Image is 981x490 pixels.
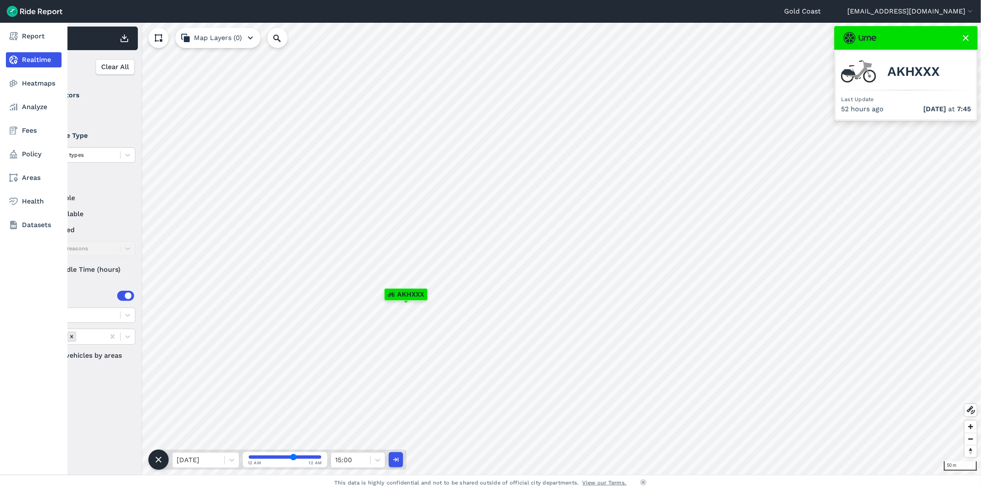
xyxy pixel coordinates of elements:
[6,170,62,185] a: Areas
[6,123,62,138] a: Fees
[31,54,138,80] div: Filter
[34,262,135,277] div: Idle Time (hours)
[46,291,134,301] div: Areas
[6,29,62,44] a: Report
[34,169,134,193] summary: Status
[267,28,301,48] input: Search Location or Vehicles
[844,32,876,44] img: Lime
[6,99,62,115] a: Analyze
[583,479,627,487] a: View our Terms.
[34,107,135,117] label: Lime
[96,59,134,75] button: Clear All
[34,284,134,308] summary: Areas
[34,124,134,147] summary: Vehicle Type
[841,60,876,83] img: Lime ebike
[67,331,76,342] div: Remove Areas (45)
[841,96,874,102] span: Last Update
[101,62,129,72] span: Clear All
[784,6,821,16] a: Gold Coast
[957,105,971,113] span: 7:45
[847,6,974,16] button: [EMAIL_ADDRESS][DOMAIN_NAME]
[944,461,977,471] div: 50 m
[34,83,134,107] summary: Operators
[248,460,261,466] span: 12 AM
[841,104,971,114] div: 52 hours ago
[175,28,261,48] button: Map Layers (0)
[923,105,946,113] span: [DATE]
[965,433,977,445] button: Zoom out
[34,193,135,203] label: available
[34,225,135,235] label: reserved
[6,194,62,209] a: Health
[965,420,977,433] button: Zoom in
[6,147,62,162] a: Policy
[27,23,981,475] canvas: Map
[7,6,62,17] img: Ride Report
[965,445,977,457] button: Reset bearing to north
[397,289,424,300] span: AKHXXX
[888,67,940,77] span: AKHXXX
[34,209,135,219] label: unavailable
[923,104,971,114] span: at
[6,76,62,91] a: Heatmaps
[34,351,135,361] label: Filter vehicles by areas
[6,217,62,233] a: Datasets
[6,52,62,67] a: Realtime
[309,460,323,466] span: 12 AM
